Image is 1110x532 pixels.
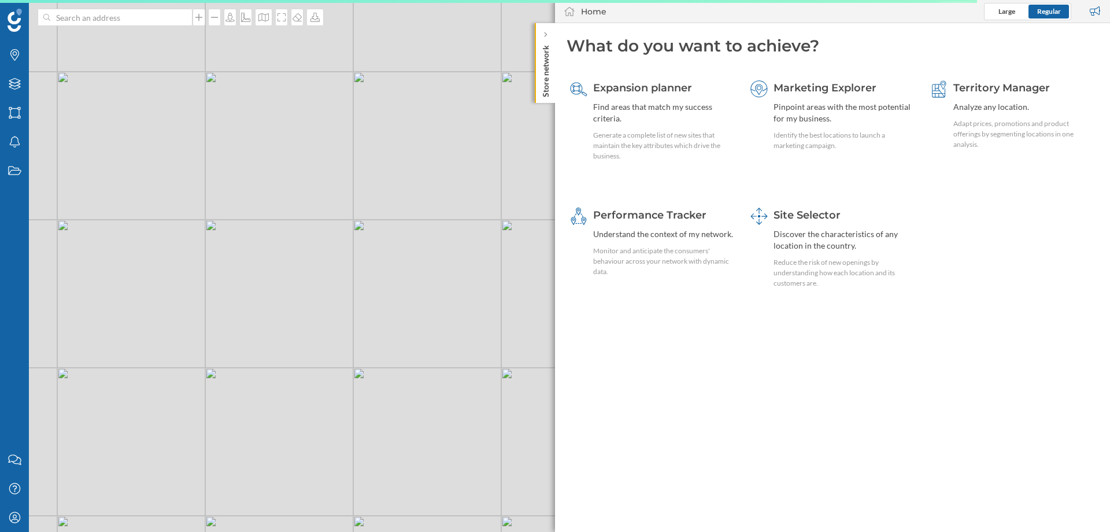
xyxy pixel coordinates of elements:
span: Site Selector [774,209,841,221]
span: Large [998,7,1015,16]
span: Performance Tracker [593,209,706,221]
div: Monitor and anticipate the consumers' behaviour across your network with dynamic data. [593,246,735,277]
div: Analyze any location. [953,101,1095,113]
div: What do you want to achieve? [567,35,1098,57]
img: monitoring-360.svg [570,208,587,225]
div: Understand the context of my network. [593,228,735,240]
span: Territory Manager [953,82,1050,94]
img: Geoblink Logo [8,9,22,32]
img: territory-manager.svg [930,80,948,98]
span: Expansion planner [593,82,692,94]
div: Home [581,6,606,17]
div: Adapt prices, promotions and product offerings by segmenting locations in one analysis. [953,119,1095,150]
img: search-areas.svg [570,80,587,98]
span: Marketing Explorer [774,82,876,94]
span: Regular [1037,7,1061,16]
p: Store network [540,40,552,97]
img: explorer.svg [750,80,768,98]
img: dashboards-manager.svg [750,208,768,225]
div: Discover the characteristics of any location in the country. [774,228,915,252]
div: Reduce the risk of new openings by understanding how each location and its customers are. [774,257,915,289]
div: Generate a complete list of new sites that maintain the key attributes which drive the business. [593,130,735,161]
div: Identify the best locations to launch a marketing campaign. [774,130,915,151]
div: Find areas that match my success criteria. [593,101,735,124]
div: Pinpoint areas with the most potential for my business. [774,101,915,124]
